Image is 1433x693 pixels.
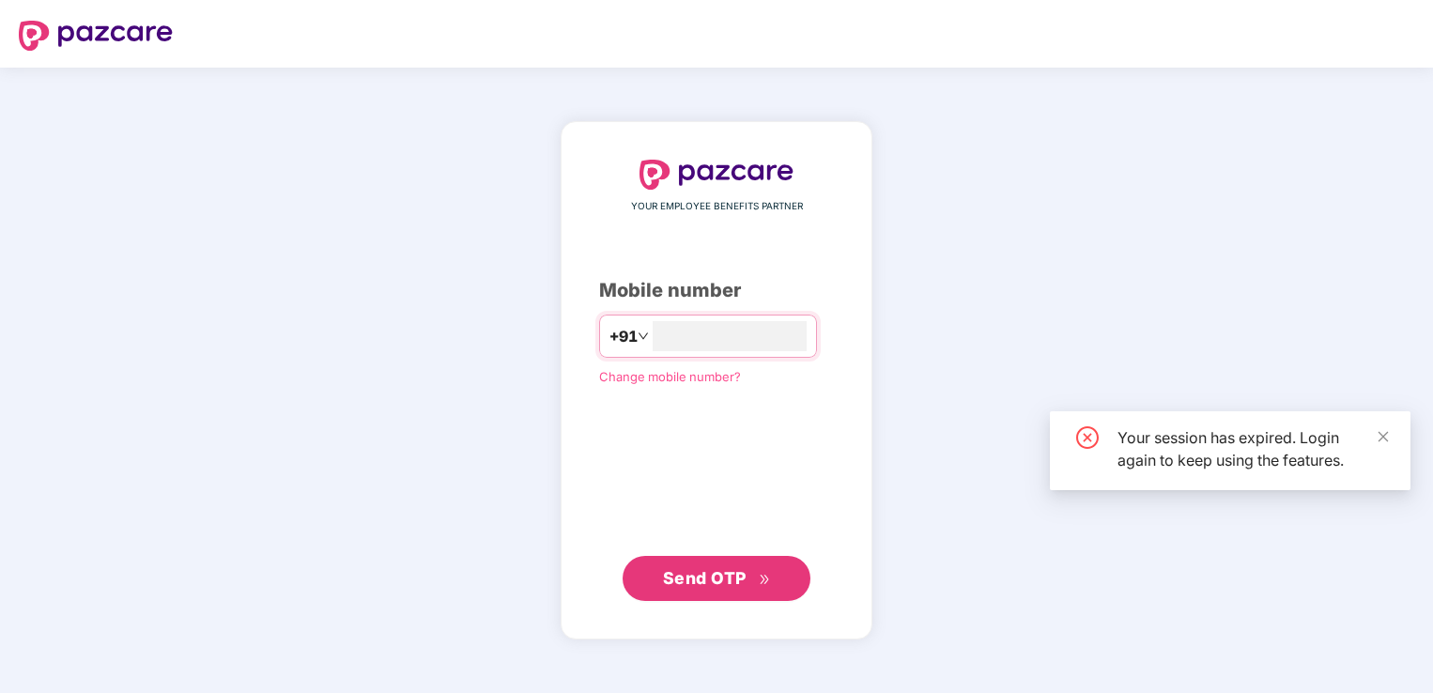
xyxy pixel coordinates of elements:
[599,276,834,305] div: Mobile number
[631,199,803,214] span: YOUR EMPLOYEE BENEFITS PARTNER
[663,568,747,588] span: Send OTP
[1117,426,1388,471] div: Your session has expired. Login again to keep using the features.
[19,21,173,51] img: logo
[639,160,794,190] img: logo
[609,325,638,348] span: +91
[599,369,741,384] a: Change mobile number?
[1076,426,1099,449] span: close-circle
[623,556,810,601] button: Send OTPdouble-right
[759,574,771,586] span: double-right
[1377,430,1390,443] span: close
[638,331,649,342] span: down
